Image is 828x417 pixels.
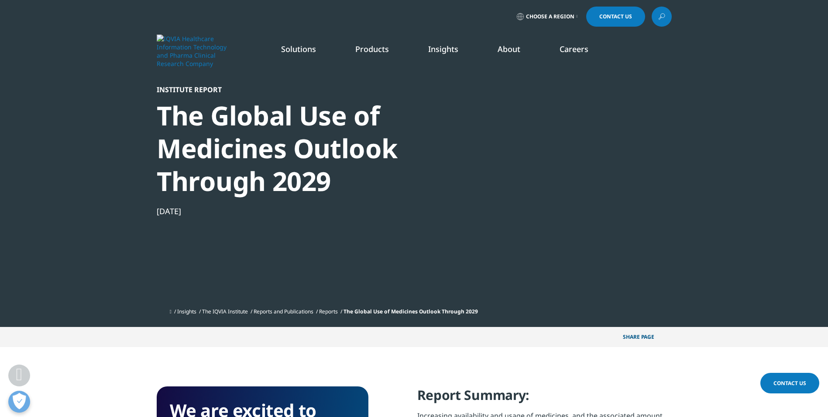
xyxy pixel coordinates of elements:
[526,13,574,20] span: Choose a Region
[355,44,389,54] a: Products
[586,7,645,27] a: Contact Us
[616,327,672,347] button: Share PAGEShare PAGE
[773,379,806,387] span: Contact Us
[8,391,30,413] button: Open Preferences
[230,31,672,72] nav: Primary
[760,373,819,393] a: Contact Us
[498,44,520,54] a: About
[281,44,316,54] a: Solutions
[157,206,456,216] div: [DATE]
[157,99,456,198] div: The Global Use of Medicines Outlook Through 2029
[417,386,672,410] h4: Report Summary:
[428,44,458,54] a: Insights
[157,35,227,68] img: IQVIA Healthcare Information Technology and Pharma Clinical Research Company
[616,327,672,347] p: Share PAGE
[599,14,632,19] span: Contact Us
[560,44,588,54] a: Careers
[177,308,196,315] a: Insights
[319,308,338,315] a: Reports
[202,308,248,315] a: The IQVIA Institute
[157,85,456,94] div: Institute Report
[254,308,313,315] a: Reports and Publications
[344,308,478,315] span: The Global Use of Medicines Outlook Through 2029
